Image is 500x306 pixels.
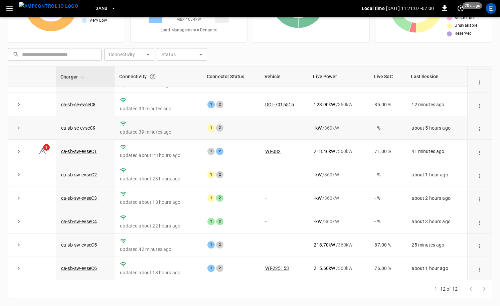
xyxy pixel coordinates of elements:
[314,125,321,131] p: - kW
[161,27,217,34] span: Load Management = Dynamic
[14,100,24,110] button: expand row
[14,216,24,226] button: expand row
[207,124,215,132] div: 1
[314,242,335,248] p: 218.70 kW
[119,70,197,83] div: Connectivity
[406,210,467,234] td: about 3 hours ago
[475,195,484,201] div: action cell options
[475,125,484,131] div: action cell options
[260,116,309,140] td: -
[216,101,223,108] div: 2
[369,210,406,234] td: - %
[369,234,406,257] td: 87.00 %
[406,234,467,257] td: 25 minutes ago
[61,195,97,201] a: ca-sb-sw-evseC3
[260,163,309,186] td: -
[90,17,107,24] span: Very Low
[406,257,467,280] td: about 1 hour ago
[207,101,215,108] div: 1
[265,266,289,271] a: WT-225153
[61,266,97,271] a: ca-sb-sw-evseC6
[314,218,364,225] div: / 360 kW
[120,199,197,205] p: updated about 18 hours ago
[369,116,406,140] td: - %
[260,210,309,234] td: -
[216,241,223,249] div: 2
[362,5,385,12] p: Local time
[120,269,197,276] p: updated about 18 hours ago
[260,186,309,210] td: -
[43,144,50,151] span: 1
[207,218,215,225] div: 1
[314,171,364,178] div: / 360 kW
[61,149,97,154] a: ca-sb-sw-evseC1
[475,78,484,85] div: action cell options
[120,222,197,229] p: updated about 22 hours ago
[61,242,97,248] a: ca-sb-sw-evseC5
[406,93,467,116] td: 12 minutes ago
[406,163,467,186] td: about 1 hour ago
[455,3,466,14] button: set refresh interval
[14,263,24,273] button: expand row
[475,171,484,178] div: action cell options
[207,148,215,155] div: 1
[463,2,482,9] span: 20 s ago
[265,149,281,154] a: WT-082
[216,218,223,225] div: 2
[147,70,159,83] button: Connection between the charger and our software.
[314,265,364,272] div: / 360 kW
[314,101,335,108] p: 123.90 kW
[176,16,201,23] span: Max. 4634 kW
[455,30,472,37] span: Reserved
[369,163,406,186] td: - %
[61,125,96,131] a: ca-sb-se-evseC9
[120,129,197,135] p: updated 39 minutes ago
[19,2,78,10] img: ampcontrol.io logo
[406,66,467,87] th: Last Session
[369,257,406,280] td: 76.00 %
[120,152,197,159] p: updated about 23 hours ago
[61,172,97,177] a: ca-sb-sw-evseC2
[455,15,476,21] span: Suspended
[14,123,24,133] button: expand row
[406,140,467,163] td: 41 minutes ago
[38,148,46,154] a: 1
[265,102,294,107] a: DOT-7015515
[120,105,197,112] p: updated 39 minutes ago
[120,246,197,253] p: updated 42 minutes ago
[314,242,364,248] div: / 360 kW
[61,219,97,224] a: ca-sb-sw-evseC4
[216,148,223,155] div: 2
[308,66,369,87] th: Live Power
[260,66,309,87] th: Vehicle
[314,101,364,108] div: / 360 kW
[386,5,434,12] p: [DATE] 11:21:07 -07:00
[202,66,260,87] th: Connector Status
[14,146,24,156] button: expand row
[14,240,24,250] button: expand row
[216,194,223,202] div: 2
[93,2,119,15] button: SanB
[369,186,406,210] td: - %
[314,265,335,272] p: 215.60 kW
[369,140,406,163] td: 71.00 %
[435,286,458,292] p: 1–12 of 12
[61,102,96,107] a: ca-sb-se-evseC8
[96,5,108,12] span: SanB
[314,171,321,178] p: - kW
[475,101,484,108] div: action cell options
[314,195,321,201] p: - kW
[216,124,223,132] div: 2
[14,170,24,180] button: expand row
[207,241,215,249] div: 1
[207,194,215,202] div: 1
[14,193,24,203] button: expand row
[475,148,484,155] div: action cell options
[314,125,364,131] div: / 360 kW
[369,93,406,116] td: 85.00 %
[475,242,484,248] div: action cell options
[207,265,215,272] div: 1
[207,171,215,178] div: 1
[314,195,364,201] div: / 360 kW
[314,148,364,155] div: / 360 kW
